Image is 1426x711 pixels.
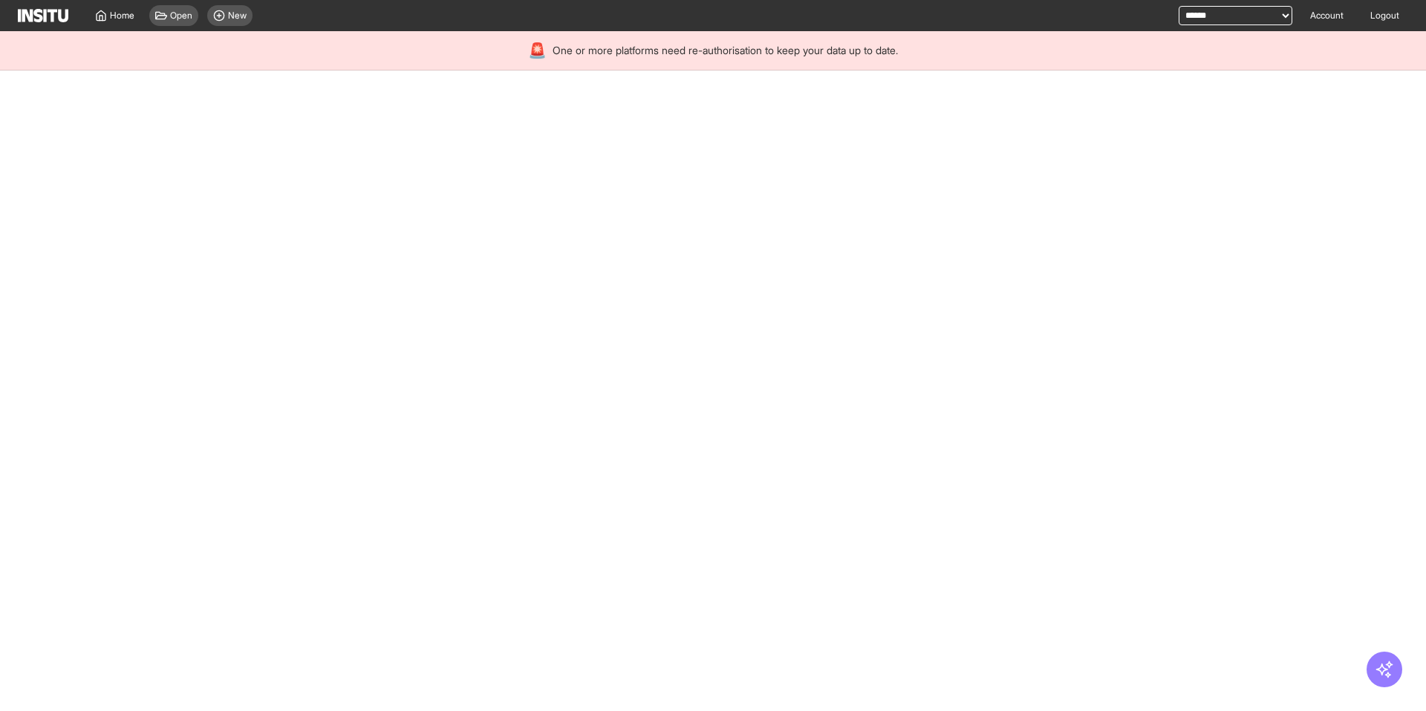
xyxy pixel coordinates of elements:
[18,9,68,22] img: Logo
[110,10,134,22] span: Home
[170,10,192,22] span: Open
[553,43,898,58] span: One or more platforms need re-authorisation to keep your data up to date.
[228,10,247,22] span: New
[528,40,547,61] div: 🚨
